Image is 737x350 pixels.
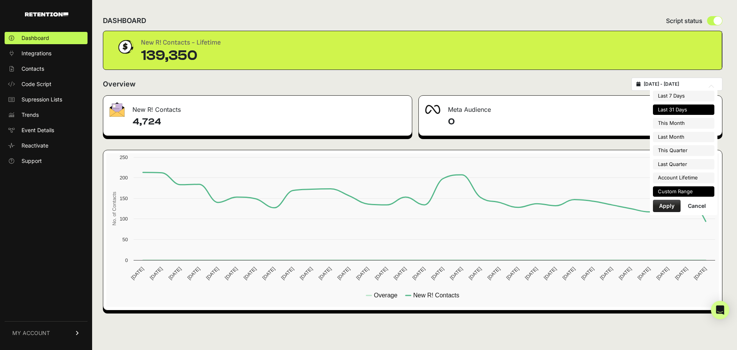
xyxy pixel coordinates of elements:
[122,237,128,242] text: 50
[413,292,459,299] text: New R! Contacts
[21,65,44,73] span: Contacts
[430,266,445,281] text: [DATE]
[653,200,681,212] button: Apply
[5,321,88,345] a: MY ACCOUNT
[21,126,54,134] span: Event Details
[120,175,128,181] text: 200
[299,266,314,281] text: [DATE]
[21,50,51,57] span: Integrations
[5,47,88,60] a: Integrations
[21,142,48,149] span: Reactivate
[5,78,88,90] a: Code Script
[5,109,88,121] a: Trends
[653,145,714,156] li: This Quarter
[561,266,576,281] text: [DATE]
[21,80,51,88] span: Code Script
[21,96,62,103] span: Supression Lists
[655,266,670,281] text: [DATE]
[636,266,651,281] text: [DATE]
[130,266,145,281] text: [DATE]
[125,257,128,263] text: 0
[141,48,221,63] div: 139,350
[103,96,412,119] div: New R! Contacts
[103,15,146,26] h2: DASHBOARD
[149,266,164,281] text: [DATE]
[25,12,68,17] img: Retention.com
[120,216,128,222] text: 100
[116,37,135,56] img: dollar-coin-05c43ed7efb7bc0c12610022525b4bbbb207c7efeef5aecc26f025e68dcafac9.png
[580,266,595,281] text: [DATE]
[21,34,49,42] span: Dashboard
[336,266,351,281] text: [DATE]
[5,93,88,106] a: Supression Lists
[653,118,714,129] li: This Month
[12,329,50,337] span: MY ACCOUNT
[261,266,276,281] text: [DATE]
[317,266,332,281] text: [DATE]
[653,159,714,170] li: Last Quarter
[486,266,501,281] text: [DATE]
[280,266,295,281] text: [DATE]
[419,96,722,119] div: Meta Audience
[243,266,258,281] text: [DATE]
[374,266,389,281] text: [DATE]
[653,105,714,115] li: Last 31 Days
[682,200,712,212] button: Cancel
[120,154,128,160] text: 250
[5,139,88,152] a: Reactivate
[392,266,407,281] text: [DATE]
[5,63,88,75] a: Contacts
[224,266,239,281] text: [DATE]
[618,266,633,281] text: [DATE]
[374,292,397,299] text: Overage
[411,266,426,281] text: [DATE]
[21,157,42,165] span: Support
[468,266,483,281] text: [DATE]
[711,301,729,319] div: Open Intercom Messenger
[5,32,88,44] a: Dashboard
[167,266,182,281] text: [DATE]
[653,132,714,143] li: Last Month
[120,196,128,201] text: 150
[186,266,201,281] text: [DATE]
[5,155,88,167] a: Support
[111,192,117,226] text: No. of Contacts
[653,173,714,183] li: Account Lifetime
[692,266,707,281] text: [DATE]
[132,116,406,128] h4: 4,724
[355,266,370,281] text: [DATE]
[505,266,520,281] text: [DATE]
[653,186,714,197] li: Custom Range
[109,102,125,117] img: fa-envelope-19ae18322b30453b285274b1b8af3d052b27d846a4fbe8435d1a52b978f639a2.png
[542,266,557,281] text: [DATE]
[141,37,221,48] div: New R! Contacts - Lifetime
[666,16,702,25] span: Script status
[205,266,220,281] text: [DATE]
[524,266,539,281] text: [DATE]
[5,124,88,136] a: Event Details
[103,79,136,90] h2: Overview
[449,266,464,281] text: [DATE]
[448,116,716,128] h4: 0
[599,266,614,281] text: [DATE]
[425,105,440,114] img: fa-meta-2f981b61bb99beabf952f7030308934f19ce035c18b003e963880cc3fabeebb7.png
[653,91,714,101] li: Last 7 Days
[21,111,39,119] span: Trends
[674,266,689,281] text: [DATE]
